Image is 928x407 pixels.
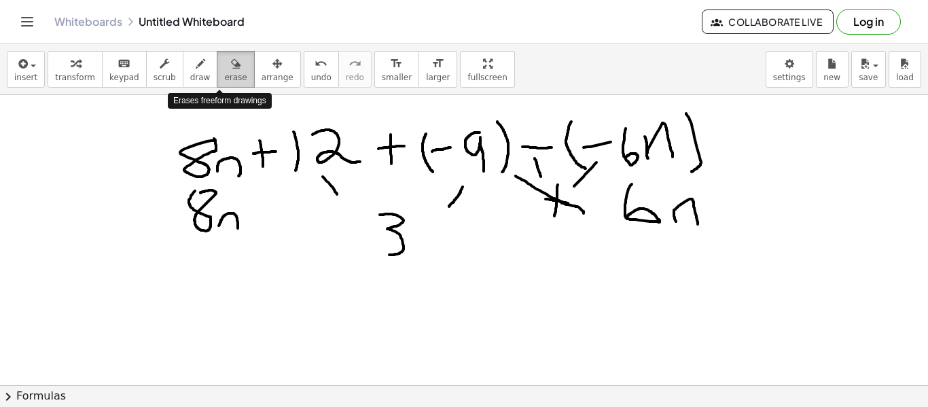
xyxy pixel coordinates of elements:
span: redo [346,73,364,82]
span: keypad [109,73,139,82]
span: draw [190,73,211,82]
span: scrub [154,73,176,82]
button: transform [48,51,103,88]
button: keyboardkeypad [102,51,147,88]
button: insert [7,51,45,88]
span: fullscreen [467,73,507,82]
span: erase [224,73,247,82]
span: larger [426,73,450,82]
span: insert [14,73,37,82]
button: Collaborate Live [702,10,834,34]
i: undo [315,56,327,72]
button: format_sizesmaller [374,51,419,88]
button: new [816,51,849,88]
button: Toggle navigation [16,11,38,33]
span: save [859,73,878,82]
span: settings [773,73,806,82]
span: arrange [262,73,293,82]
button: format_sizelarger [418,51,457,88]
button: scrub [146,51,183,88]
button: Log in [836,9,901,35]
button: fullscreen [460,51,514,88]
button: arrange [254,51,301,88]
span: undo [311,73,332,82]
span: smaller [382,73,412,82]
i: format_size [390,56,403,72]
button: undoundo [304,51,339,88]
i: format_size [431,56,444,72]
button: settings [766,51,813,88]
div: Erases freeform drawings [168,93,272,109]
button: draw [183,51,218,88]
span: new [823,73,840,82]
button: erase [217,51,254,88]
span: Collaborate Live [713,16,822,28]
button: load [889,51,921,88]
span: load [896,73,914,82]
a: Whiteboards [54,15,122,29]
i: keyboard [118,56,130,72]
i: redo [349,56,361,72]
button: redoredo [338,51,372,88]
span: transform [55,73,95,82]
button: save [851,51,886,88]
